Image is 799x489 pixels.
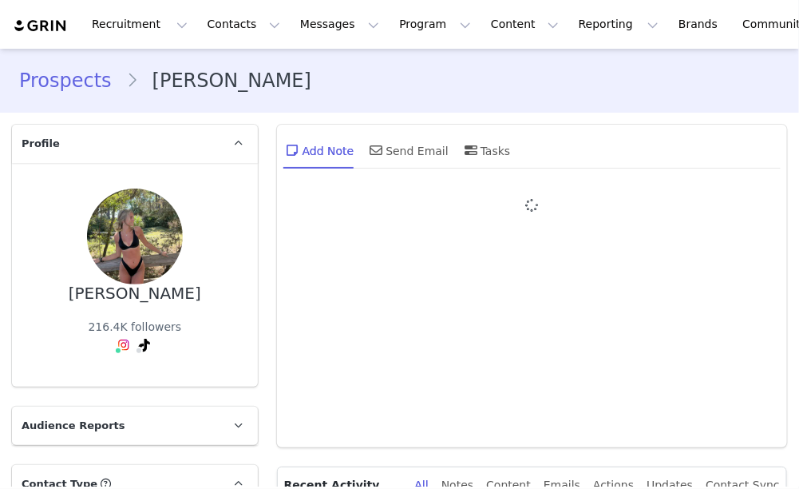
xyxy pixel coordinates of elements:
[22,136,60,152] span: Profile
[669,6,732,42] a: Brands
[87,189,183,284] img: 21ae9a7f-1908-494e-b3d2-422bc087ad1f.jpg
[461,131,511,169] div: Tasks
[198,6,290,42] button: Contacts
[19,66,126,95] a: Prospects
[481,6,568,42] button: Content
[88,319,181,336] div: 216.4K followers
[390,6,481,42] button: Program
[366,131,449,169] div: Send Email
[117,339,130,352] img: instagram.svg
[283,131,354,169] div: Add Note
[13,18,69,34] img: grin logo
[82,6,197,42] button: Recruitment
[69,284,201,303] div: [PERSON_NAME]
[22,418,125,434] span: Audience Reports
[291,6,389,42] button: Messages
[569,6,668,42] button: Reporting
